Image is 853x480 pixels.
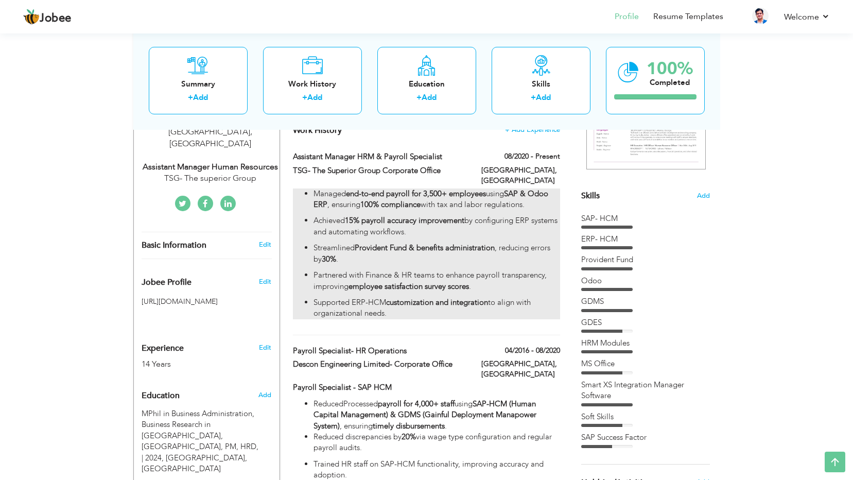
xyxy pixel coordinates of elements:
div: Work History [271,78,354,89]
p: Achieved by configuring ERP systems and automating workflows. [314,215,560,237]
span: Jobee [40,13,72,24]
div: SAP- HCM [581,213,710,224]
label: TSG- The Superior Group Corporate Office [293,165,466,176]
div: Smart XS Integration Manager Software [581,380,710,402]
span: Work History [293,125,342,136]
strong: 30% [322,254,336,264]
div: MS Office [581,358,710,369]
div: GDMS [581,296,710,307]
strong: Provident Fund & benefits administration [355,243,495,253]
a: Add [307,92,322,102]
strong: 20% [402,432,416,442]
strong: customization and integration [386,297,488,307]
div: HRM Modules [581,338,710,349]
div: 14 Years [142,358,248,370]
p: Reduced discrepancies by via wage type configuration and regular payroll audits. [314,432,560,454]
p: Streamlined , reducing errors by . [314,243,560,265]
span: Jobee Profile [142,278,192,287]
div: SAP Success Factor [581,432,710,443]
span: Add [258,390,271,400]
label: + [416,92,422,103]
a: Add [536,92,551,102]
p: Managed using , ensuring with tax and labor regulations. [314,188,560,211]
a: Resume Templates [653,11,723,23]
strong: 15% payroll accuracy improvement [345,215,464,226]
strong: employee satisfaction survey scores [349,281,469,292]
p: Partnered with Finance & HR teams to enhance payroll transparency, improving . [314,270,560,292]
strong: SAP & Odoo ERP [314,188,548,210]
a: Profile [615,11,639,23]
div: 100% [647,60,693,77]
a: Add [422,92,437,102]
span: MPhil in Business Administration, Superior University, 2024 [142,408,258,463]
div: Soft Skills [581,412,710,422]
span: Edit [259,277,271,286]
strong: end-to-end payroll for 3,500+ employees [346,188,486,199]
a: Welcome [784,11,830,23]
label: + [302,92,307,103]
div: TSG- The superior Group [142,173,280,184]
div: Summary [157,78,239,89]
p: Supported ERP-HCM to align with organizational needs. [314,297,560,319]
img: jobee.io [23,9,40,25]
div: [STREET_ADDRESS] [GEOGRAPHIC_DATA], [GEOGRAPHIC_DATA] [142,115,280,150]
label: Assistant Manager HRM & Payroll Specialist [293,151,466,162]
strong: SAP-HCM (Human Capital Management) & GDMS (Gainful Deployment Manapower System) [314,399,536,431]
strong: timely disbursements [373,421,445,431]
div: Skills [500,78,582,89]
div: Odoo [581,276,710,286]
strong: payroll for 4,000+ staff [378,399,455,409]
strong: 100% compliance [360,199,421,210]
span: [GEOGRAPHIC_DATA], [GEOGRAPHIC_DATA] [142,453,247,474]
div: ERP- HCM [581,234,710,245]
span: + Add Experience [505,126,560,133]
label: [GEOGRAPHIC_DATA], [GEOGRAPHIC_DATA] [481,165,560,186]
label: 04/2016 - 08/2020 [505,346,560,356]
img: Profile Img [752,8,769,24]
div: MPhil in Business Administration, 2024 [134,408,280,475]
div: Enhance your career by creating a custom URL for your Jobee public profile. [134,267,280,293]
div: Education [386,78,468,89]
div: Completed [647,77,693,88]
label: 08/2020 - Present [504,151,560,162]
span: Education [142,391,180,401]
label: Descon Engineering Limited- Corporate Office [293,359,466,370]
span: Add [697,191,710,201]
span: Experience [142,344,184,353]
div: Provident Fund [581,254,710,265]
a: Add [193,92,208,102]
h4: This helps to show the companies you have worked for. [293,125,560,135]
label: [GEOGRAPHIC_DATA], [GEOGRAPHIC_DATA] [481,359,560,380]
strong: Payroll Specialist - SAP HCM [293,382,392,392]
div: GDES [581,317,710,328]
iframe: fb:share_button Facebook Social Plugin [142,312,181,322]
a: Jobee [23,9,72,25]
span: Skills [581,190,600,201]
a: Edit [259,343,271,352]
span: Basic Information [142,241,206,250]
h5: [URL][DOMAIN_NAME] [142,298,272,305]
label: + [531,92,536,103]
label: + [188,92,193,103]
div: Assistant Manager Human Resources [142,161,280,173]
li: ReducedProcessed using , ensuring . [314,399,560,432]
label: Payroll Specialist- HR Operations [293,346,466,356]
a: Edit [259,240,271,249]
